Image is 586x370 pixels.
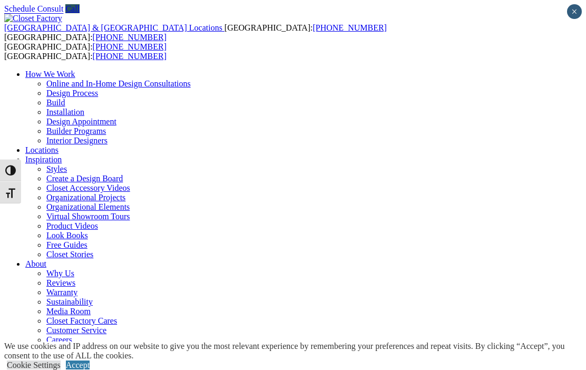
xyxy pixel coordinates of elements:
[4,23,222,32] span: [GEOGRAPHIC_DATA] & [GEOGRAPHIC_DATA] Locations
[46,193,125,202] a: Organizational Projects
[46,278,75,287] a: Reviews
[46,297,93,306] a: Sustainability
[46,212,130,221] a: Virtual Showroom Tours
[65,4,80,13] a: Call
[93,42,167,51] a: [PHONE_NUMBER]
[46,108,84,116] a: Installation
[25,145,58,154] a: Locations
[25,70,75,79] a: How We Work
[46,288,77,297] a: Warranty
[46,221,98,230] a: Product Videos
[93,33,167,42] a: [PHONE_NUMBER]
[66,361,90,369] a: Accept
[312,23,386,32] a: [PHONE_NUMBER]
[46,250,93,259] a: Closet Stories
[46,316,117,325] a: Closet Factory Cares
[46,79,191,88] a: Online and In-Home Design Consultations
[4,342,586,361] div: We use cookies and IP address on our website to give you the most relevant experience by remember...
[46,335,72,344] a: Careers
[567,4,582,19] button: Close
[46,89,98,98] a: Design Process
[46,98,65,107] a: Build
[46,231,88,240] a: Look Books
[25,155,62,164] a: Inspiration
[46,183,130,192] a: Closet Accessory Videos
[4,23,224,32] a: [GEOGRAPHIC_DATA] & [GEOGRAPHIC_DATA] Locations
[46,164,67,173] a: Styles
[46,307,91,316] a: Media Room
[4,42,167,61] span: [GEOGRAPHIC_DATA]: [GEOGRAPHIC_DATA]:
[46,240,87,249] a: Free Guides
[46,174,123,183] a: Create a Design Board
[25,259,46,268] a: About
[93,52,167,61] a: [PHONE_NUMBER]
[46,202,130,211] a: Organizational Elements
[4,4,63,13] a: Schedule Consult
[46,126,106,135] a: Builder Programs
[4,14,62,23] img: Closet Factory
[46,136,108,145] a: Interior Designers
[46,326,106,335] a: Customer Service
[46,269,74,278] a: Why Us
[46,117,116,126] a: Design Appointment
[4,23,387,42] span: [GEOGRAPHIC_DATA]: [GEOGRAPHIC_DATA]:
[7,361,61,369] a: Cookie Settings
